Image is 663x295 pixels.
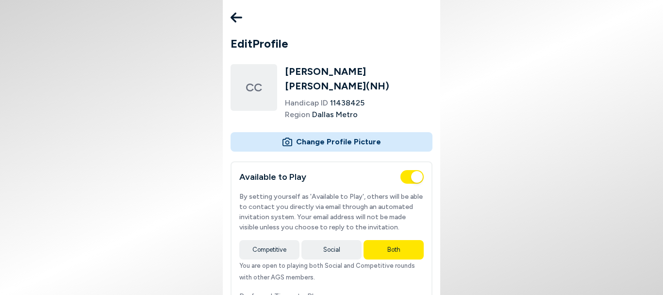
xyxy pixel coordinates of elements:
[239,191,424,232] p: By setting yourself as 'Available to Play', others will be able to contact you directly via email...
[285,64,432,93] h2: [PERSON_NAME] [PERSON_NAME] ( NH )
[301,240,362,260] button: Social
[246,79,262,96] span: CC
[239,171,306,184] h2: Available to Play
[231,35,432,52] h1: Edit Profile
[285,109,432,121] li: Dallas Metro
[285,110,310,119] span: Region
[285,97,432,109] li: 11438425
[285,98,328,107] span: Handicap ID
[239,262,415,281] span: You are open to playing both Social and Competitive rounds with other AGS members.
[239,240,299,260] button: Competitive
[364,240,424,260] button: Both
